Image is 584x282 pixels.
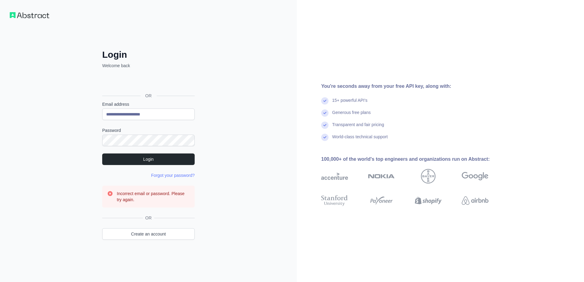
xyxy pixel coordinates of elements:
h3: Incorrect email or password. Please try again. [117,191,190,203]
img: check mark [321,134,328,141]
img: bayer [421,169,436,184]
span: OR [141,93,157,99]
img: shopify [415,194,442,207]
div: 15+ powerful API's [332,97,367,109]
h2: Login [102,49,195,60]
button: Login [102,153,195,165]
img: google [462,169,488,184]
label: Password [102,127,195,133]
iframe: Sign in with Google Button [99,75,196,89]
label: Email address [102,101,195,107]
div: 100,000+ of the world's top engineers and organizations run on Abstract: [321,156,508,163]
img: check mark [321,109,328,117]
div: Generous free plans [332,109,371,122]
p: Welcome back [102,63,195,69]
a: Create an account [102,228,195,240]
img: check mark [321,97,328,105]
div: World-class technical support [332,134,388,146]
div: Transparent and fair pricing [332,122,384,134]
img: payoneer [368,194,395,207]
img: Workflow [10,12,49,18]
span: OR [143,215,154,221]
img: accenture [321,169,348,184]
a: Forgot your password? [151,173,195,178]
img: stanford university [321,194,348,207]
img: nokia [368,169,395,184]
div: You're seconds away from your free API key, along with: [321,83,508,90]
div: Sign in with Google. Opens in new tab [102,75,193,89]
img: airbnb [462,194,488,207]
img: check mark [321,122,328,129]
